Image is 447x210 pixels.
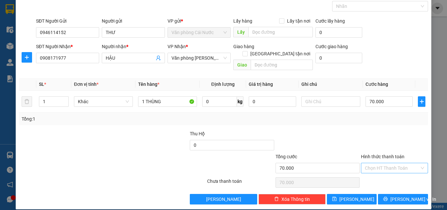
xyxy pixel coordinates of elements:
span: Giao [233,60,251,70]
span: save [332,197,337,202]
div: Chưa thanh toán [206,178,275,189]
div: Người nhận [102,43,165,50]
span: plus [418,99,425,104]
button: plus [418,96,425,107]
span: delete [274,197,279,202]
button: printer[PERSON_NAME] và In [378,194,428,204]
input: Dọc đường [248,27,313,37]
span: Văn phòng Hồ Chí Minh [171,53,227,63]
div: SĐT Người Gửi [36,17,99,25]
input: Dọc đường [251,60,313,70]
span: Định lượng [211,82,234,87]
div: Người gửi [102,17,165,25]
span: Lấy tận nơi [284,17,313,25]
span: user-add [156,55,161,61]
span: plus [22,55,32,60]
span: Lấy [233,27,248,37]
input: Cước giao hàng [315,53,362,63]
input: Cước lấy hàng [315,27,362,38]
span: VP Nhận [168,44,186,49]
label: Hình thức thanh toán [361,154,404,159]
span: Văn phòng Cái Nước [171,28,227,37]
button: [PERSON_NAME] [190,194,257,204]
span: [GEOGRAPHIC_DATA] tận nơi [248,50,313,57]
button: deleteXóa Thông tin [259,194,326,204]
button: save[PERSON_NAME] [327,194,377,204]
span: SL [39,82,44,87]
input: VD: Bàn, Ghế [138,96,197,107]
label: Cước lấy hàng [315,18,345,24]
span: Đơn vị tính [74,82,98,87]
div: SĐT Người Nhận [36,43,99,50]
input: 0 [249,96,296,107]
span: kg [237,96,243,107]
span: Lấy hàng [233,18,252,24]
div: VP gửi [168,17,231,25]
label: Cước giao hàng [315,44,348,49]
span: Tên hàng [138,82,159,87]
span: Giá trị hàng [249,82,273,87]
span: Tổng cước [276,154,297,159]
span: printer [383,197,388,202]
span: Thu Hộ [190,131,205,136]
th: Ghi chú [299,78,363,91]
button: plus [22,52,32,63]
span: Cước hàng [366,82,388,87]
input: Ghi Chú [301,96,360,107]
span: Khác [78,97,129,106]
span: Xóa Thông tin [281,196,310,203]
span: Giao hàng [233,44,254,49]
span: [PERSON_NAME] [339,196,374,203]
span: [PERSON_NAME] và In [390,196,436,203]
span: [PERSON_NAME] [206,196,241,203]
button: delete [22,96,32,107]
div: Tổng: 1 [22,115,173,123]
